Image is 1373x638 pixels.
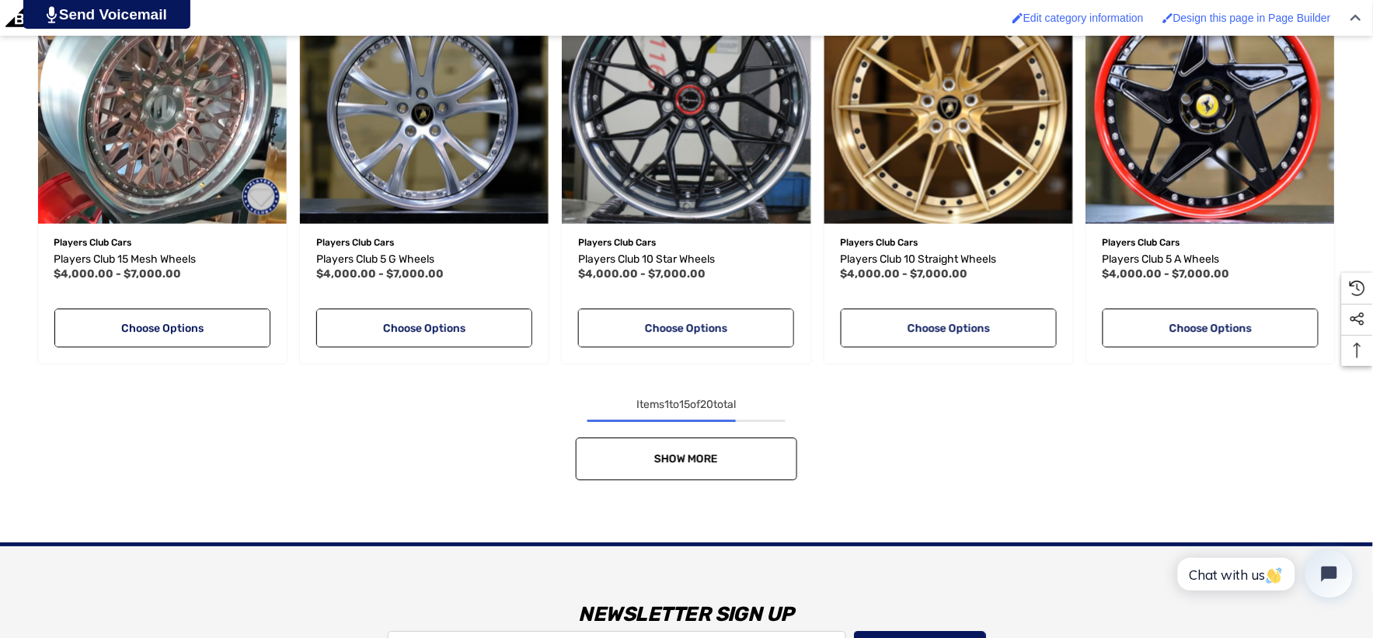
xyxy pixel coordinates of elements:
a: Design this page in Page Builder [1155,4,1339,32]
a: Players Club 15 Mesh Wheels,Price range from $4,000.00 to $7,000.00 [54,250,270,269]
p: Players Club Cars [1103,232,1319,253]
span: Players Club 10 Star Wheels [578,253,715,266]
span: $4,000.00 - $7,000.00 [1103,267,1230,281]
a: Players Club 10 Star Wheels,Price range from $4,000.00 to $7,000.00 [578,250,794,269]
p: Players Club Cars [578,232,794,253]
span: $4,000.00 - $7,000.00 [54,267,182,281]
a: Players Club 10 Straight Wheels,Price range from $4,000.00 to $7,000.00 [841,250,1057,269]
p: Players Club Cars [316,232,532,253]
h3: Newsletter Sign Up [19,591,1354,638]
a: Choose Options [1103,309,1319,347]
span: Players Club 15 Mesh Wheels [54,253,197,266]
svg: Recently Viewed [1350,281,1365,296]
nav: pagination [31,396,1342,480]
a: Players Club 5 A Wheels,Price range from $4,000.00 to $7,000.00 [1103,250,1319,269]
span: Players Club 5 G Wheels [316,253,434,266]
span: Edit category information [1023,12,1144,24]
a: Edit category information [1005,4,1152,32]
span: $4,000.00 - $7,000.00 [578,267,706,281]
span: Show More [655,452,719,465]
a: Choose Options [316,309,532,347]
span: 20 [701,398,714,411]
span: 1 [665,398,670,411]
span: Players Club 10 Straight Wheels [841,253,997,266]
svg: Top [1342,343,1373,358]
a: Players Club 5 G Wheels,Price range from $4,000.00 to $7,000.00 [316,250,532,269]
span: 15 [680,398,691,411]
span: $4,000.00 - $7,000.00 [841,267,968,281]
div: Items to of total [31,396,1342,414]
a: Choose Options [578,309,794,347]
svg: Social Media [1350,312,1365,327]
a: Show More [576,438,797,480]
iframe: Tidio Chat [1161,538,1366,611]
span: $4,000.00 - $7,000.00 [316,267,444,281]
span: Design this page in Page Builder [1173,12,1331,24]
p: Players Club Cars [54,232,270,253]
span: Players Club 5 A Wheels [1103,253,1220,266]
a: Choose Options [54,309,270,347]
a: Choose Options [841,309,1057,347]
p: Players Club Cars [841,232,1057,253]
img: PjwhLS0gR2VuZXJhdG9yOiBHcmF2aXQuaW8gLS0+PHN2ZyB4bWxucz0iaHR0cDovL3d3dy53My5vcmcvMjAwMC9zdmciIHhtb... [47,6,57,23]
